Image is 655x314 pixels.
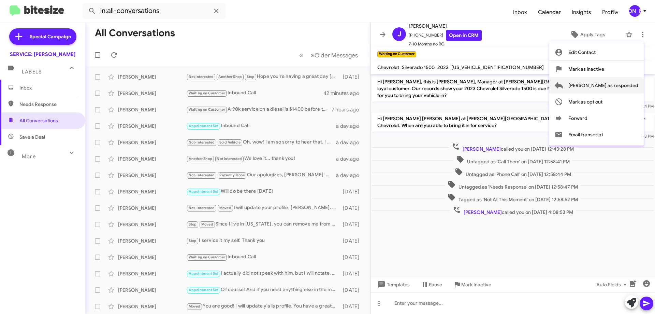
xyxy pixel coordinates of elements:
span: [PERSON_NAME] as responded [568,77,638,94]
span: Mark as inactive [568,61,604,77]
button: Forward [549,110,644,126]
button: Email transcript [549,126,644,143]
span: Edit Contact [568,44,596,60]
span: Mark as opt out [568,94,602,110]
